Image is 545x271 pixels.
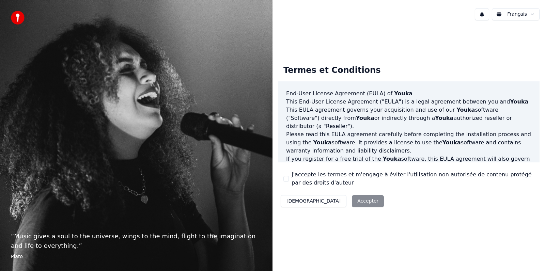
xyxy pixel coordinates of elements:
p: Please read this EULA agreement carefully before completing the installation process and using th... [286,130,531,155]
span: Youka [442,139,461,146]
footer: Plato [11,253,262,260]
span: Youka [383,156,401,162]
p: “ Music gives a soul to the universe, wings to the mind, flight to the imagination and life to ev... [11,232,262,251]
button: [DEMOGRAPHIC_DATA] [281,195,346,207]
span: Youka [435,115,453,121]
div: Termes et Conditions [278,60,386,81]
span: Youka [510,98,528,105]
span: Youka [313,139,332,146]
p: If you register for a free trial of the software, this EULA agreement will also govern that trial... [286,155,531,188]
h3: End-User License Agreement (EULA) of [286,90,531,98]
span: Youka [394,90,412,97]
span: Youka [356,115,374,121]
p: This End-User License Agreement ("EULA") is a legal agreement between you and [286,98,531,106]
img: youka [11,11,25,25]
label: J'accepte les termes et m'engage à éviter l'utilisation non autorisée de contenu protégé par des ... [292,171,534,187]
span: Youka [456,107,475,113]
p: This EULA agreement governs your acquisition and use of our software ("Software") directly from o... [286,106,531,130]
